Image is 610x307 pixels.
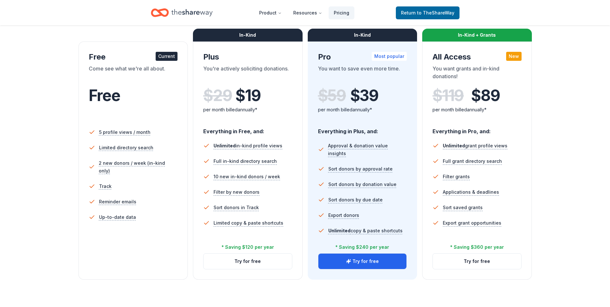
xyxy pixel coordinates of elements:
[443,219,501,227] span: Export grant opportunities
[203,52,292,62] div: Plus
[203,106,292,114] div: per month billed annually*
[89,65,178,83] div: Come see what we're all about.
[328,196,383,204] span: Sort donors by due date
[329,6,354,19] a: Pricing
[318,65,407,83] div: You want to save even more time.
[318,52,407,62] div: Pro
[396,6,460,19] a: Returnto TheShareWay
[99,144,153,152] span: Limited directory search
[214,173,280,181] span: 10 new in-kind donors / week
[235,87,260,105] span: $ 19
[450,243,504,251] div: * Saving $360 per year
[471,87,500,105] span: $ 89
[443,188,499,196] span: Applications & deadlines
[318,122,407,135] div: Everything in Plus, and:
[214,143,282,148] span: in-kind profile views
[222,243,274,251] div: * Saving $120 per year
[433,254,521,269] button: Try for free
[99,182,112,190] span: Track
[422,29,532,42] div: In-Kind + Grants
[308,29,417,42] div: In-Kind
[99,198,136,206] span: Reminder emails
[254,5,354,20] nav: Main
[99,128,150,136] span: 5 profile views / month
[89,86,120,105] span: Free
[443,157,502,165] span: Full grant directory search
[214,143,236,148] span: Unlimited
[89,52,178,62] div: Free
[432,65,522,83] div: You want grants and in-kind donations!
[432,122,522,135] div: Everything in Pro, and:
[328,181,396,188] span: Sort donors by donation value
[432,52,522,62] div: All Access
[151,5,213,20] a: Home
[99,159,178,175] span: 2 new donors / week (in-kind only)
[443,204,483,211] span: Sort saved grants
[288,6,327,19] button: Resources
[214,188,259,196] span: Filter by new donors
[443,173,470,181] span: Filter grants
[214,204,259,211] span: Sort donors in Track
[506,52,522,61] div: New
[204,254,292,269] button: Try for free
[328,165,393,173] span: Sort donors by approval rate
[318,254,407,269] button: Try for free
[328,142,407,157] span: Approval & donation value insights
[335,243,389,251] div: * Saving $240 per year
[328,228,403,233] span: copy & paste shortcuts
[99,213,136,221] span: Up-to-date data
[372,52,407,61] div: Most popular
[328,211,359,219] span: Export donors
[328,228,351,233] span: Unlimited
[214,219,283,227] span: Limited copy & paste shortcuts
[156,52,178,61] div: Current
[443,143,465,148] span: Unlimited
[214,157,277,165] span: Full in-kind directory search
[350,87,378,105] span: $ 39
[432,106,522,114] div: per month billed annually*
[401,9,454,17] span: Return
[417,10,454,15] span: to TheShareWay
[443,143,507,148] span: grant profile views
[203,122,292,135] div: Everything in Free, and:
[318,106,407,114] div: per month billed annually*
[254,6,287,19] button: Product
[193,29,303,42] div: In-Kind
[203,65,292,83] div: You're actively soliciting donations.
